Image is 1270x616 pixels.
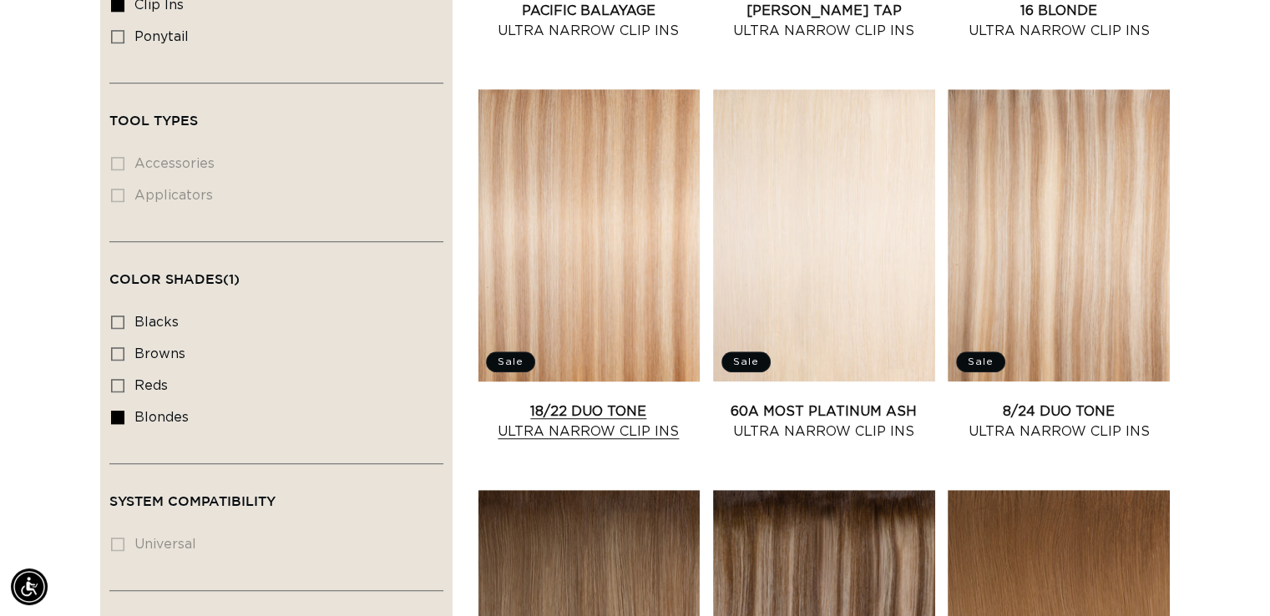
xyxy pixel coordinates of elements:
[1187,536,1270,616] iframe: Chat Widget
[109,271,240,286] span: Color Shades
[134,411,189,424] span: blondes
[713,1,935,41] a: [PERSON_NAME] Tap Ultra Narrow Clip Ins
[223,271,240,286] span: (1)
[948,1,1170,41] a: 16 Blonde Ultra Narrow Clip Ins
[109,493,276,508] span: System Compatibility
[713,401,935,442] a: 60A Most Platinum Ash Ultra Narrow Clip Ins
[109,83,443,144] summary: Tool Types (0 selected)
[134,379,168,392] span: reds
[109,464,443,524] summary: System Compatibility (0 selected)
[134,30,189,43] span: ponytail
[948,401,1170,442] a: 8/24 Duo Tone Ultra Narrow Clip Ins
[11,568,48,605] div: Accessibility Menu
[109,242,443,302] summary: Color Shades (1 selected)
[134,316,179,329] span: blacks
[109,113,198,128] span: Tool Types
[134,347,185,361] span: browns
[478,1,700,41] a: Pacific Balayage Ultra Narrow Clip Ins
[478,401,700,442] a: 18/22 Duo Tone Ultra Narrow Clip Ins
